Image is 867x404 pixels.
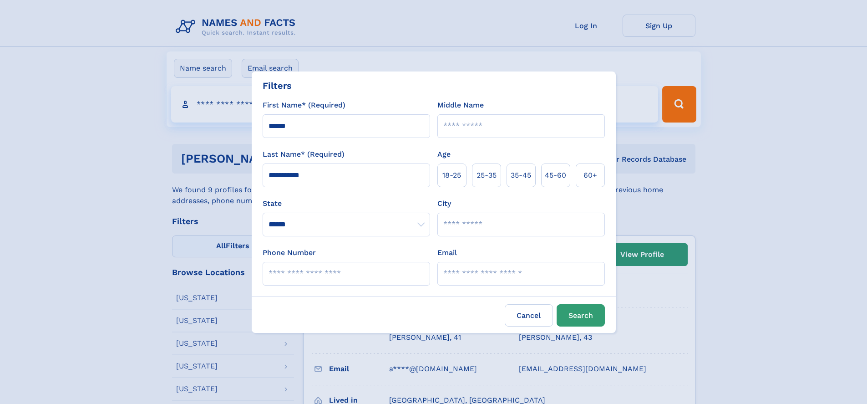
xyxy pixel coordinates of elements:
[583,170,597,181] span: 60+
[437,100,484,111] label: Middle Name
[511,170,531,181] span: 35‑45
[263,79,292,92] div: Filters
[557,304,605,327] button: Search
[477,170,497,181] span: 25‑35
[505,304,553,327] label: Cancel
[442,170,461,181] span: 18‑25
[263,198,430,209] label: State
[263,100,345,111] label: First Name* (Required)
[437,247,457,258] label: Email
[545,170,566,181] span: 45‑60
[437,198,451,209] label: City
[263,149,345,160] label: Last Name* (Required)
[263,247,316,258] label: Phone Number
[437,149,451,160] label: Age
